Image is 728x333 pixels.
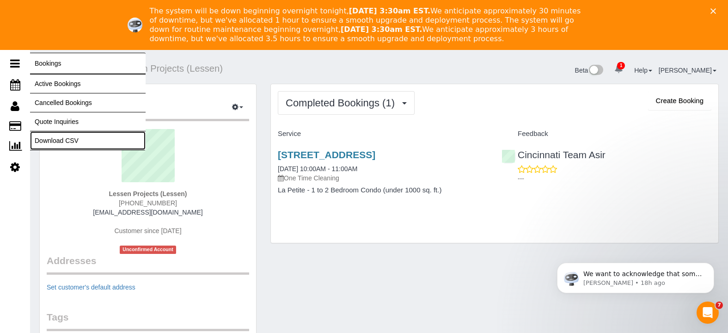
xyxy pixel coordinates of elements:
[286,97,399,109] span: Completed Bookings (1)
[30,93,146,112] a: Cancelled Bookings
[278,165,357,173] a: [DATE] 10:00AM - 11:00AM
[47,310,249,331] legend: Tags
[716,302,723,309] span: 7
[341,25,422,34] b: [DATE] 3:30am EST.
[278,173,488,183] p: One Time Cleaning
[93,209,202,216] a: [EMAIL_ADDRESS][DOMAIN_NAME]
[40,36,159,44] p: Message from Ellie, sent 18h ago
[150,6,586,43] div: The system will be down beginning overnight tonight, We anticipate approximately 30 minutes of do...
[40,27,159,154] span: We want to acknowledge that some users may be experiencing lag or slower performance in our softw...
[659,67,716,74] a: [PERSON_NAME]
[697,302,719,324] iframe: Intercom live chat
[30,112,146,131] a: Quote Inquiries
[113,63,223,74] small: / Lessen Projects (Lessen)
[114,227,181,234] span: Customer since [DATE]
[278,130,488,138] h4: Service
[543,243,728,308] iframe: Intercom notifications message
[710,8,720,14] div: Close
[617,62,625,69] span: 1
[502,130,711,138] h4: Feedback
[30,53,146,74] span: Bookings
[518,174,711,183] p: ---
[502,149,606,160] a: Cincinnati Team Asir
[47,284,135,291] a: Set customer's default address
[278,91,415,115] button: Completed Bookings (1)
[30,74,146,93] a: Active Bookings
[648,91,711,111] button: Create Booking
[588,65,603,77] img: New interface
[120,246,176,253] span: Unconfirmed Account
[30,74,146,150] ul: Bookings
[349,6,430,15] b: [DATE] 3:30am EST.
[575,67,604,74] a: Beta
[278,149,375,160] a: [STREET_ADDRESS]
[47,100,249,121] legend: Customer Info
[30,131,146,150] a: Download CSV
[610,59,628,80] a: 1
[109,190,187,197] strong: Lessen Projects (Lessen)
[278,186,488,194] h4: La Petite - 1 to 2 Bedroom Condo (under 1000 sq. ft.)
[119,199,177,207] span: [PHONE_NUMBER]
[634,67,652,74] a: Help
[128,18,142,32] img: Profile image for Ellie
